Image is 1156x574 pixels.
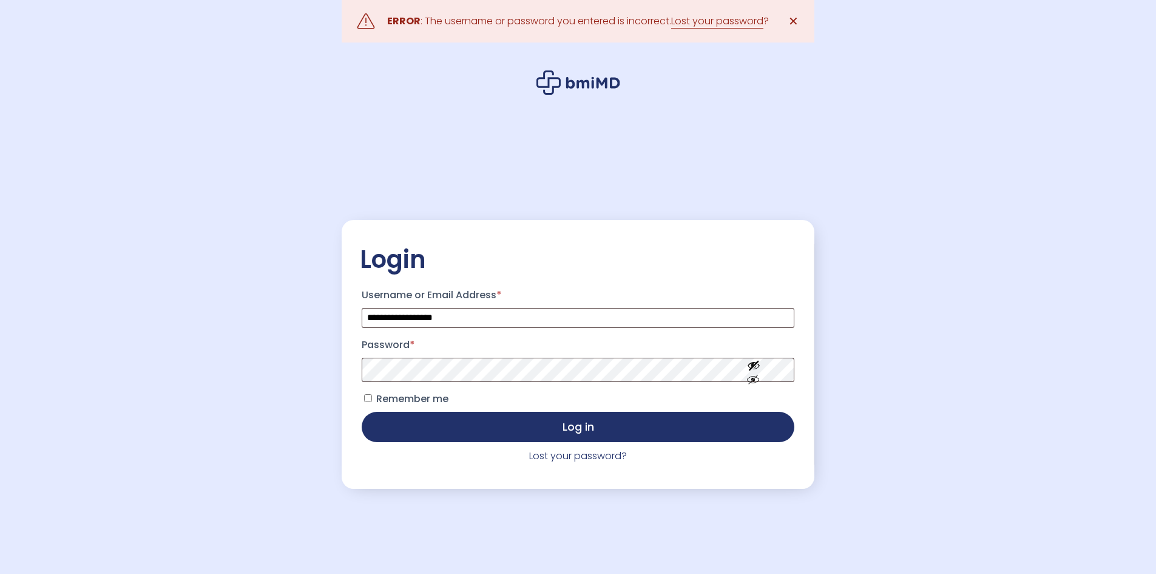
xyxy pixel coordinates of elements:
label: Username or Email Address [362,285,794,305]
span: ✕ [788,13,799,30]
a: Lost your password [671,14,763,29]
a: Lost your password? [529,449,627,463]
input: Remember me [364,394,372,402]
strong: ERROR [387,14,421,28]
h2: Login [360,244,796,275]
button: Show password [720,349,788,391]
span: Remember me [376,392,448,406]
div: : The username or password you entered is incorrect. ? [387,13,769,30]
a: ✕ [781,9,805,33]
button: Log in [362,412,794,442]
label: Password [362,335,794,355]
